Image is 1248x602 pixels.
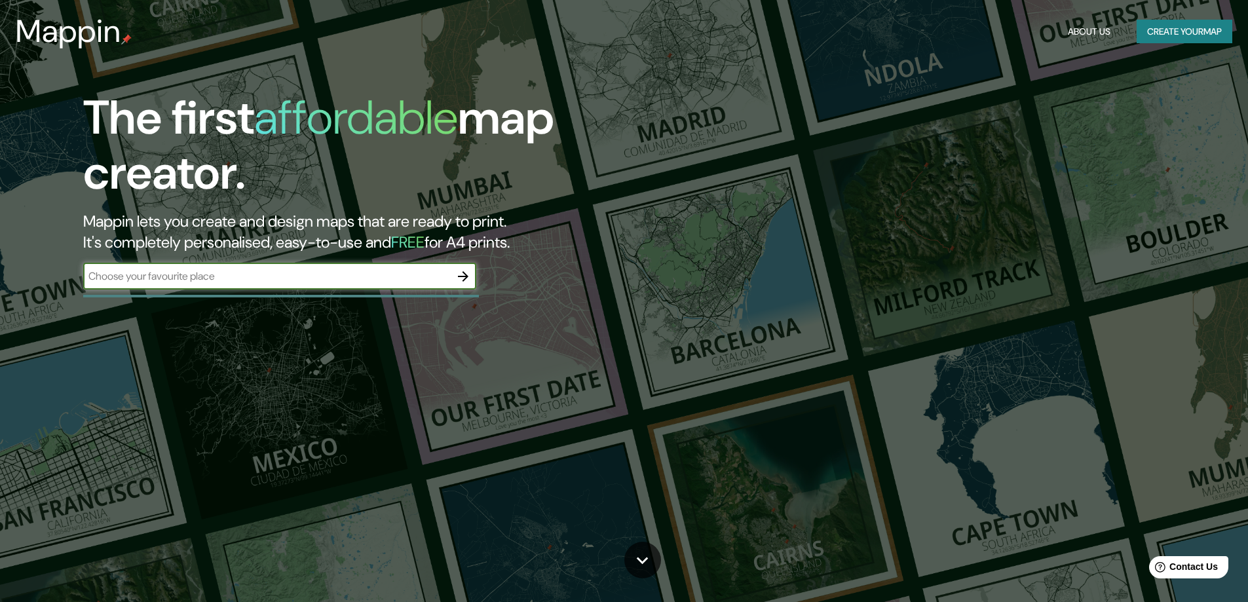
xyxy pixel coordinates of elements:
button: About Us [1063,20,1116,44]
h1: The first map creator. [83,90,708,211]
button: Create yourmap [1137,20,1232,44]
img: mappin-pin [121,34,132,45]
h3: Mappin [16,13,121,50]
h1: affordable [254,87,458,148]
h2: Mappin lets you create and design maps that are ready to print. It's completely personalised, eas... [83,211,708,253]
iframe: Help widget launcher [1131,551,1234,588]
h5: FREE [391,232,425,252]
input: Choose your favourite place [83,269,450,284]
